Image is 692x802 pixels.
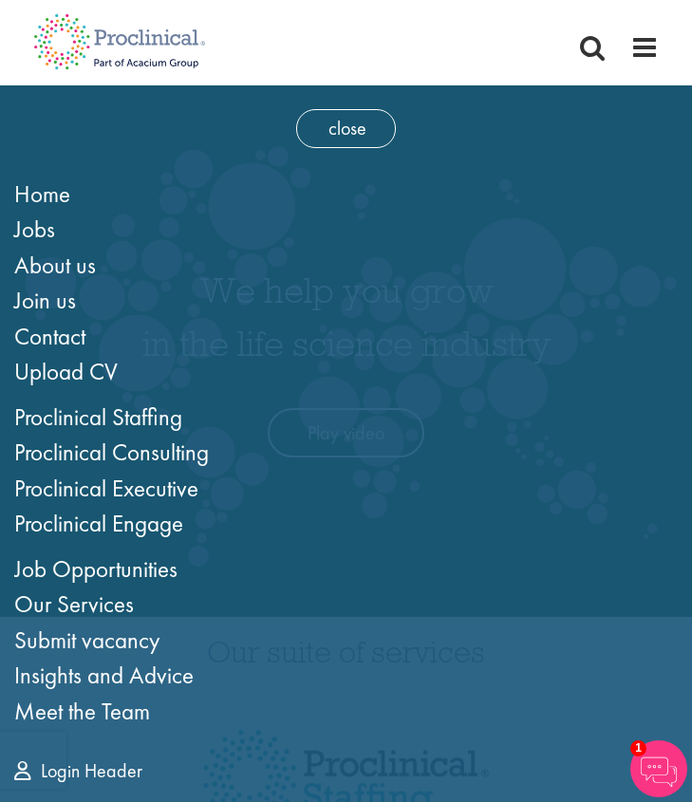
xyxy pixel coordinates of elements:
a: Proclinical Staffing [14,401,182,433]
a: Proclinical Engage [14,508,183,539]
a: Submit vacancy [14,625,160,656]
a: Proclinical Consulting [14,437,209,468]
span: 1 [630,740,646,756]
a: Home [14,178,70,210]
span: close [296,109,396,148]
a: Insights and Advice [14,660,194,691]
a: Jobs [14,214,55,245]
a: Proclinical Executive [14,473,198,504]
a: Join us [14,285,76,316]
a: Login Header [14,758,142,783]
a: About us [14,250,96,281]
a: Upload CV [14,356,118,387]
a: Meet the Team [14,696,150,727]
a: Job Opportunities [14,553,178,585]
a: Our Services [14,588,134,620]
a: Contact [14,321,85,352]
img: Chatbot [630,740,687,797]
